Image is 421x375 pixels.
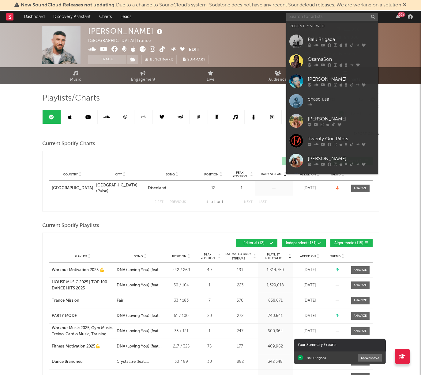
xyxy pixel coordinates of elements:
[131,76,156,83] span: Engagement
[398,12,405,17] div: 99 +
[289,23,375,30] div: Recently Viewed
[259,359,291,365] div: 342,349
[286,71,378,91] a: [PERSON_NAME]
[330,239,373,247] button: Algorithmic(115)
[52,267,114,273] a: Workout Motivation 2025 💪
[52,359,114,365] a: Dance Brandneu
[198,313,221,319] div: 20
[308,56,375,63] div: OsamaSon
[259,298,291,304] div: 858,671
[172,255,186,258] span: Position
[269,76,287,83] span: Audience
[224,359,256,365] div: 892
[244,67,312,84] a: Audience
[224,282,256,289] div: 223
[116,11,136,23] a: Leads
[330,255,340,258] span: Trend
[286,13,378,21] input: Search for artists
[259,253,288,260] span: Playlist Followers
[259,313,291,319] div: 740,641
[300,173,316,176] span: Added On
[300,255,316,258] span: Added On
[166,173,175,176] span: Song
[200,185,227,191] div: 12
[110,67,177,84] a: Engagement
[180,55,209,64] button: Summary
[198,282,221,289] div: 1
[286,111,378,131] a: [PERSON_NAME]
[167,344,195,350] div: 217 / 325
[95,11,116,23] a: Charts
[308,95,375,103] div: chase usa
[148,185,197,191] a: Discoland
[96,182,145,194] a: [GEOGRAPHIC_DATA] (Pulse)
[141,55,177,64] a: Benchmark
[236,239,277,247] button: Editorial(12)
[209,201,213,204] span: to
[187,58,205,61] span: Summary
[42,140,95,148] span: Current Spotify Charts
[308,155,375,162] div: [PERSON_NAME]
[295,267,325,273] div: [DATE]
[204,173,219,176] span: Position
[167,267,195,273] div: 242 / 269
[295,313,325,319] div: [DATE]
[148,185,166,191] div: Discoland
[52,185,93,191] a: [GEOGRAPHIC_DATA]
[307,356,326,360] div: Balu Brigada
[52,298,114,304] a: Trance Mission
[52,298,79,304] div: Trance Mission
[70,76,81,83] span: Music
[295,282,325,289] div: [DATE]
[52,313,77,319] div: PARTY MODE
[295,185,325,191] div: [DATE]
[295,298,325,304] div: [DATE]
[88,55,126,64] button: Track
[330,173,340,176] span: Trend
[259,282,291,289] div: 1,329,018
[396,14,400,19] button: 99+
[308,135,375,142] div: Twenty One Pilots
[150,56,173,64] span: Benchmark
[117,344,164,350] div: DNA (Loving You) [feat. [PERSON_NAME]]
[167,359,195,365] div: 30 / 99
[49,11,95,23] a: Discovery Assistant
[198,328,221,334] div: 1
[42,67,110,84] a: Music
[88,26,164,36] div: [PERSON_NAME]
[286,171,378,190] a: [PERSON_NAME]
[52,359,83,365] div: Dance Brandneu
[286,151,378,171] a: [PERSON_NAME]
[207,76,215,83] span: Live
[217,201,220,204] span: of
[224,313,256,319] div: 272
[52,344,114,350] a: Fitness Motivation 2025💪
[259,267,291,273] div: 1,814,750
[117,298,123,304] div: Fair
[167,298,195,304] div: 33 / 183
[286,241,317,245] span: Independent ( 131 )
[117,359,164,365] div: Crystallize (feat. [GEOGRAPHIC_DATA])
[259,344,291,350] div: 469,962
[294,339,386,351] div: Your Summary Exports
[259,200,267,204] button: Last
[286,31,378,51] a: Balu Brigada
[286,91,378,111] a: chase usa
[21,3,115,8] span: New SoundCloud Releases not updating
[198,344,221,350] div: 75
[52,344,100,350] div: Fitness Motivation 2025💪
[286,51,378,71] a: OsamaSon
[117,267,164,273] div: DNA (Loving You) [feat. [PERSON_NAME]]
[52,279,114,291] a: HOUSE MUSIC 2025 | TOP 100 DANCE HITS 2025
[134,255,143,258] span: Song
[52,325,114,337] a: Workout Music 2025, Gym Music, Treino, Cardio Music, Training Music, Fitness Motivation, Bass Music
[224,328,256,334] div: 247
[52,267,104,273] div: Workout Motivation 2025 💪
[167,328,195,334] div: 33 / 121
[198,359,221,365] div: 30
[198,199,232,206] div: 1 1 1
[224,252,253,261] span: Estimated Daily Streams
